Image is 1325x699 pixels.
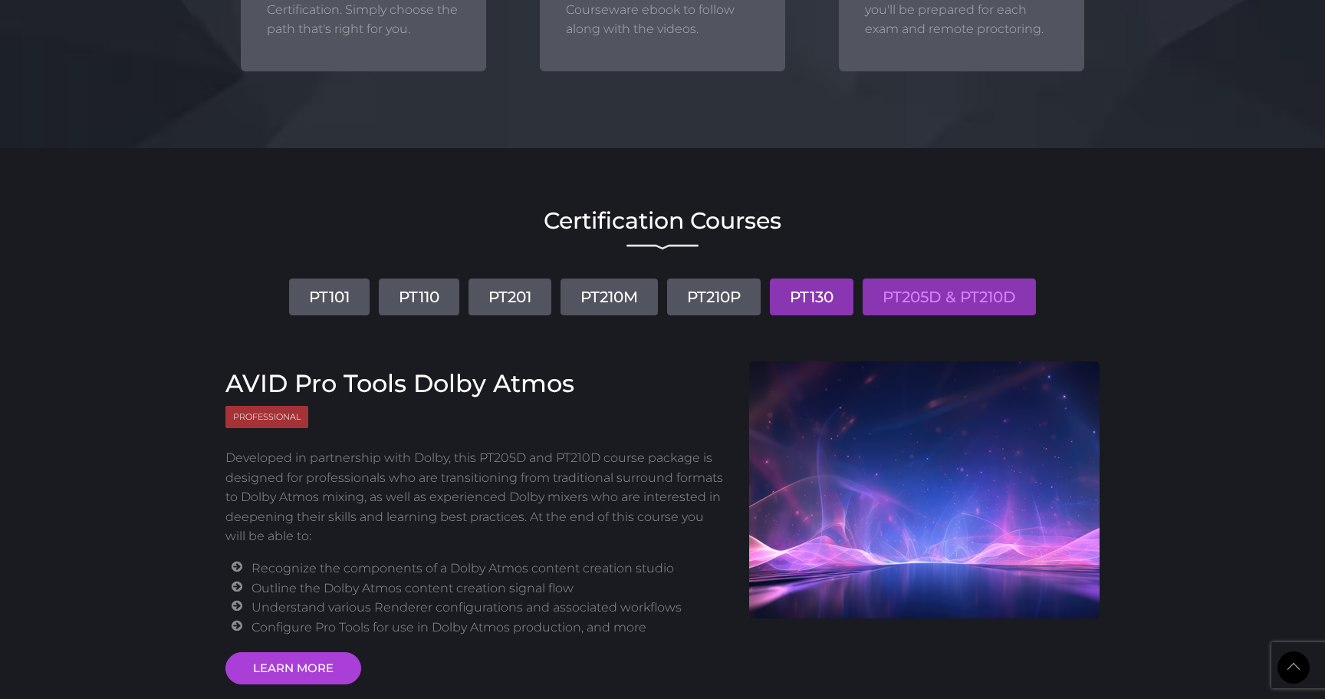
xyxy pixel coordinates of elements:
li: Recognize the components of a Dolby Atmos content creation studio [252,559,725,579]
h3: AVID Pro Tools Dolby Atmos [225,369,726,398]
img: decorative line [626,244,699,250]
li: Outline the Dolby Atmos content creation signal flow [252,579,725,598]
li: Configure Pro Tools for use in Dolby Atmos production, and more [252,618,725,638]
a: LEARN MORE [225,652,361,684]
a: PT205D & PT210D [863,279,1036,315]
a: PT201 [469,279,551,315]
img: AVID Pro Tools Dolby Atmos Course [749,361,1100,618]
a: PT110 [379,279,459,315]
li: Understand various Renderer configurations and associated workflows [252,598,725,618]
a: Back to Top [1277,651,1310,684]
a: PT101 [289,279,370,315]
span: Professional [225,406,308,428]
a: PT210M [561,279,658,315]
a: PT210P [667,279,761,315]
h2: Certification Courses [225,209,1100,232]
p: Developed in partnership with Dolby, this PT205D and PT210D course package is designed for profes... [225,448,726,546]
a: PT130 [770,279,853,315]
